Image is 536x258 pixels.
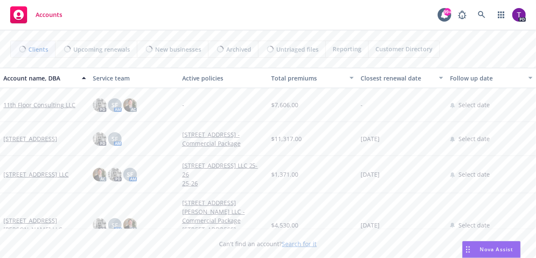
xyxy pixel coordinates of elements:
img: photo [93,98,106,112]
button: Service team [89,68,179,88]
span: [DATE] [361,221,380,230]
a: Report a Bug [454,6,471,23]
img: photo [93,168,106,181]
span: Archived [226,45,251,54]
div: Service team [93,74,175,83]
span: Select date [458,170,490,179]
a: Search [473,6,490,23]
span: $11,317.00 [271,134,302,143]
div: 99+ [444,8,451,16]
div: Follow up date [450,74,523,83]
a: [STREET_ADDRESS][PERSON_NAME] LLC [3,216,86,234]
a: [STREET_ADDRESS][PERSON_NAME] LLC - Commercial Umbrella [182,225,265,252]
span: [DATE] [361,170,380,179]
span: $4,530.00 [271,221,298,230]
a: [STREET_ADDRESS] [3,134,57,143]
button: Closest renewal date [357,68,447,88]
span: Customer Directory [375,44,433,53]
span: Untriaged files [276,45,319,54]
span: $7,606.00 [271,100,298,109]
span: $1,371.00 [271,170,298,179]
a: [STREET_ADDRESS] LLC 25-26 [182,161,265,179]
span: Select date [458,221,490,230]
a: [STREET_ADDRESS] - Commercial Package [182,130,265,148]
button: Follow up date [447,68,536,88]
span: SF [111,100,118,109]
a: [STREET_ADDRESS][PERSON_NAME] LLC - Commercial Package [182,198,265,225]
span: SF [127,170,133,179]
a: Search for it [282,240,317,248]
a: [STREET_ADDRESS] LLC [3,170,69,179]
a: 11th Floor Consulting LLC [3,100,75,109]
button: Active policies [179,68,268,88]
button: Total premiums [268,68,357,88]
span: Reporting [333,44,361,53]
img: photo [93,132,106,146]
span: Nova Assist [480,246,514,253]
span: Select date [458,100,490,109]
img: photo [512,8,526,22]
span: [DATE] [361,134,380,143]
a: Switch app [493,6,510,23]
span: Clients [28,45,48,54]
span: Select date [458,134,490,143]
img: photo [108,168,122,181]
div: Drag to move [463,241,473,258]
div: Active policies [182,74,265,83]
div: Account name, DBA [3,74,77,83]
span: SF [111,134,118,143]
img: photo [93,218,106,232]
img: photo [123,218,137,232]
span: Accounts [36,11,62,18]
div: Total premiums [271,74,344,83]
a: 25-26 [182,179,265,188]
span: Can't find an account? [219,239,317,248]
a: Accounts [7,3,66,27]
span: - [361,100,363,109]
div: Closest renewal date [361,74,434,83]
span: New businesses [155,45,201,54]
span: - [182,100,184,109]
button: Nova Assist [462,241,521,258]
span: Upcoming renewals [73,45,130,54]
img: photo [123,98,137,112]
span: SF [111,221,118,230]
